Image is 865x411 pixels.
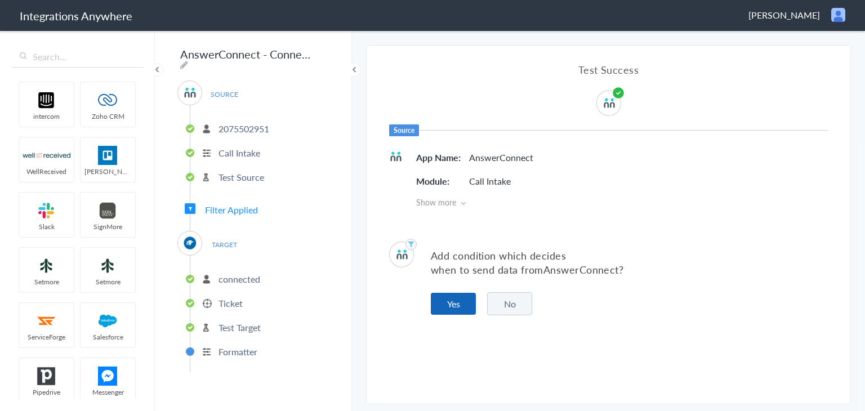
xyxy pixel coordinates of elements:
[183,86,197,100] img: answerconnect-logo.svg
[205,203,258,216] span: Filter Applied
[219,297,243,310] p: Ticket
[183,236,197,250] img: connectwise.png
[23,311,70,330] img: serviceforge-icon.png
[20,8,132,24] h1: Integrations Anywhere
[389,62,828,77] h4: Test Success
[11,46,144,68] input: Search...
[203,87,246,102] span: SOURCE
[23,146,70,165] img: wr-logo.svg
[81,111,135,121] span: Zoho CRM
[603,96,616,110] img: answerconnect-logo.svg
[19,222,74,231] span: Slack
[84,311,132,330] img: salesforce-logo.svg
[19,332,74,342] span: ServiceForge
[219,171,264,184] p: Test Source
[219,345,257,358] p: Formatter
[389,124,419,136] h6: Source
[431,248,828,276] p: Add condition which decides when to send data from ?
[431,293,476,315] button: Yes
[416,151,467,164] h5: App Name
[219,272,260,285] p: connected
[748,8,820,21] span: [PERSON_NAME]
[23,201,70,220] img: slack-logo.svg
[389,150,403,163] img: answerconnect-logo.svg
[81,222,135,231] span: SignMore
[81,332,135,342] span: Salesforce
[81,387,135,397] span: Messenger
[84,201,132,220] img: signmore-logo.png
[84,146,132,165] img: trello.png
[23,256,70,275] img: setmoreNew.jpg
[395,248,409,261] img: answerconnect-logo.svg
[219,321,261,334] p: Test Target
[81,277,135,287] span: Setmore
[84,91,132,110] img: zoho-logo.svg
[81,167,135,176] span: [PERSON_NAME]
[84,367,132,386] img: FBM.png
[19,111,74,121] span: intercom
[487,292,532,315] button: No
[543,262,619,276] span: AnswerConnect
[416,196,828,208] span: Show more
[23,91,70,110] img: intercom-logo.svg
[19,277,74,287] span: Setmore
[831,8,845,22] img: user.png
[416,175,467,187] h5: Module
[203,237,246,252] span: TARGET
[219,146,260,159] p: Call Intake
[19,387,74,397] span: Pipedrive
[469,175,511,187] p: Call Intake
[19,167,74,176] span: WellReceived
[219,122,269,135] p: 2075502951
[84,256,132,275] img: setmoreNew.jpg
[469,151,533,164] p: AnswerConnect
[23,367,70,386] img: pipedrive.png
